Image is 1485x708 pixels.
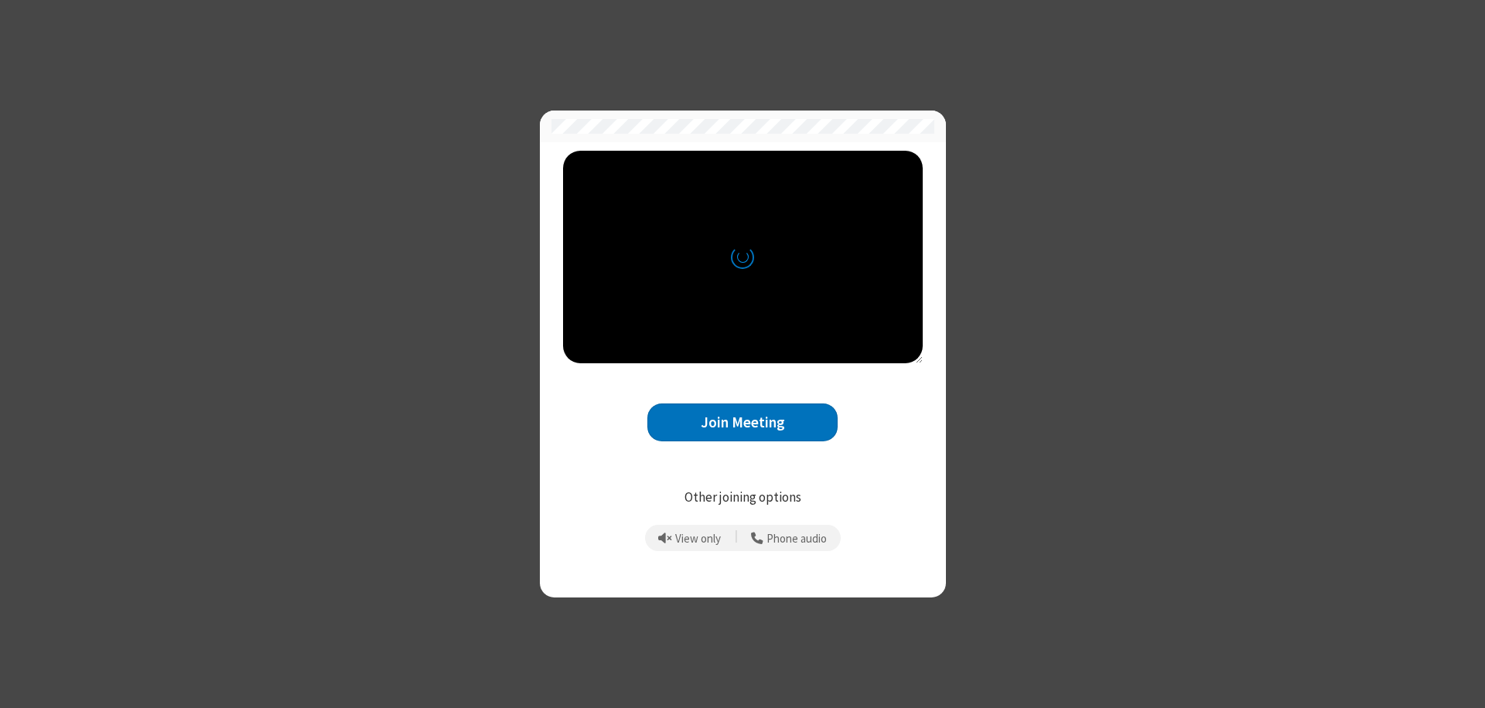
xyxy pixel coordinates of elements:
button: Use your phone for mic and speaker while you view the meeting on this device. [746,525,833,551]
span: View only [675,533,721,546]
span: Phone audio [766,533,827,546]
p: Other joining options [563,488,923,508]
span: | [735,527,738,549]
button: Prevent echo when there is already an active mic and speaker in the room. [653,525,727,551]
button: Join Meeting [647,403,838,441]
